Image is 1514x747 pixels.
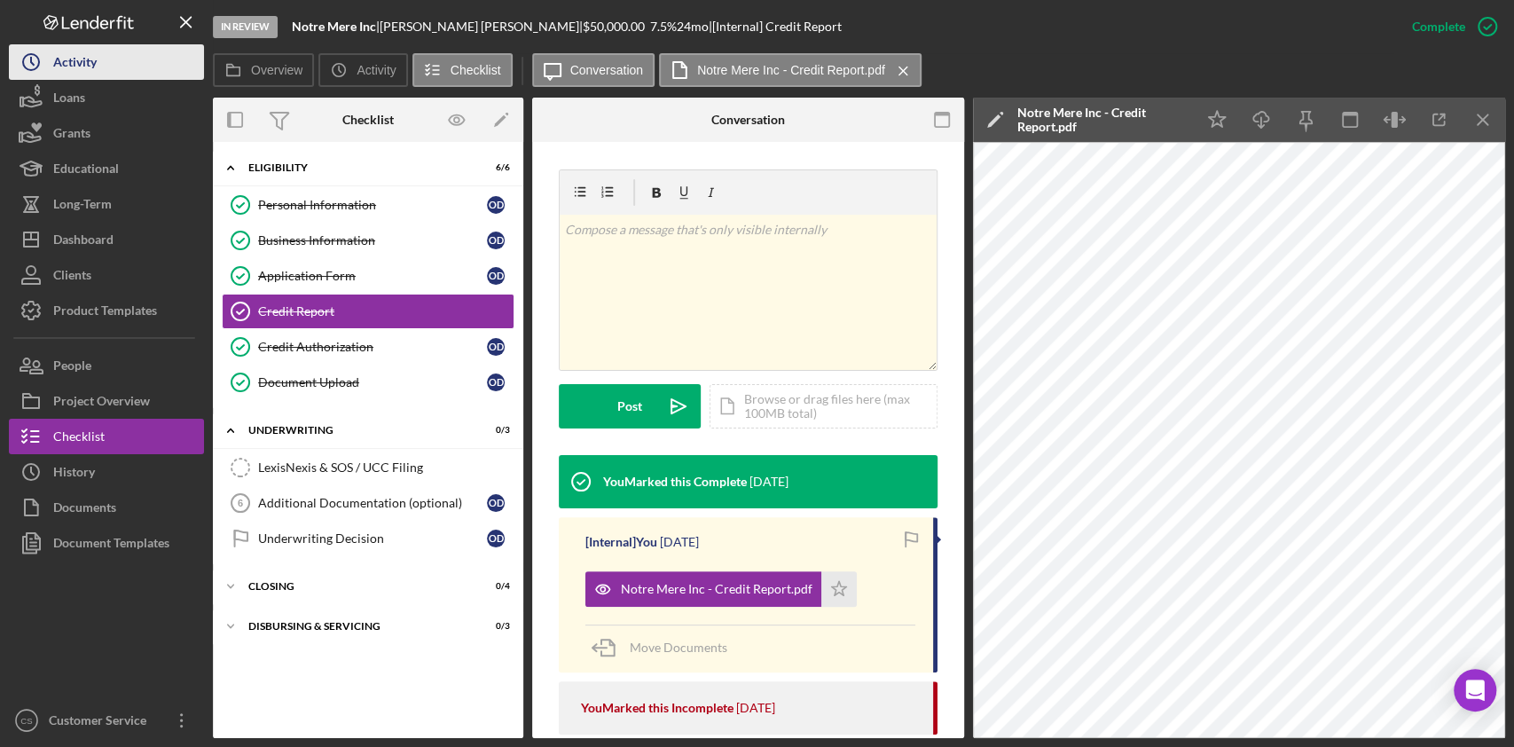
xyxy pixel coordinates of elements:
a: Application FormOD [222,258,514,294]
div: In Review [213,16,278,38]
div: 7.5 % [650,20,677,34]
div: Open Intercom Messenger [1454,669,1496,712]
a: Product Templates [9,293,204,328]
a: Credit AuthorizationOD [222,329,514,365]
div: $50,000.00 [583,20,650,34]
div: History [53,454,95,494]
a: Dashboard [9,222,204,257]
div: You Marked this Incomplete [581,701,733,715]
button: Notre Mere Inc - Credit Report.pdf [659,53,922,87]
div: Post [617,384,642,429]
tspan: 6 [238,498,243,508]
div: Grants [53,115,90,155]
div: Conversation [711,113,785,127]
div: Closing [248,581,466,592]
div: Credit Authorization [258,340,487,354]
div: Document Upload [258,375,487,389]
div: Project Overview [53,383,150,423]
div: Disbursing & Servicing [248,621,466,632]
button: Long-Term [9,186,204,222]
button: Conversation [532,53,655,87]
label: Activity [357,63,396,77]
div: Checklist [342,113,394,127]
button: Checklist [9,419,204,454]
div: O D [487,530,505,547]
button: Move Documents [585,625,745,670]
a: Business InformationOD [222,223,514,258]
span: Move Documents [630,640,727,655]
button: People [9,348,204,383]
button: Documents [9,490,204,525]
div: Long-Term [53,186,112,226]
button: Checklist [412,53,513,87]
div: Dashboard [53,222,114,262]
div: Underwriting [248,425,466,436]
div: Documents [53,490,116,530]
div: O D [487,494,505,512]
button: Educational [9,151,204,186]
div: O D [487,338,505,356]
a: LexisNexis & SOS / UCC Filing [222,450,514,485]
div: 0 / 3 [478,425,510,436]
div: You Marked this Complete [603,475,747,489]
div: [PERSON_NAME] [PERSON_NAME] | [380,20,583,34]
a: Document UploadOD [222,365,514,400]
button: CSCustomer Service [9,703,204,738]
div: Additional Documentation (optional) [258,496,487,510]
button: Activity [9,44,204,80]
time: 2025-08-27 22:57 [660,535,699,549]
div: O D [487,373,505,391]
a: Document Templates [9,525,204,561]
button: Grants [9,115,204,151]
button: Overview [213,53,314,87]
button: Complete [1394,9,1505,44]
div: Underwriting Decision [258,531,487,546]
label: Checklist [451,63,501,77]
button: Loans [9,80,204,115]
div: Complete [1412,9,1465,44]
div: 0 / 4 [478,581,510,592]
div: LexisNexis & SOS / UCC Filing [258,460,514,475]
div: Document Templates [53,525,169,565]
div: Activity [53,44,97,84]
div: [Internal] You [585,535,657,549]
button: Activity [318,53,407,87]
label: Notre Mere Inc - Credit Report.pdf [697,63,885,77]
div: Loans [53,80,85,120]
text: CS [20,716,32,726]
div: Notre Mere Inc - Credit Report.pdf [621,582,812,596]
div: Notre Mere Inc - Credit Report.pdf [1017,106,1186,134]
div: People [53,348,91,388]
a: Credit Report [222,294,514,329]
button: History [9,454,204,490]
div: Customer Service [44,703,160,743]
div: Personal Information [258,198,487,212]
b: Notre Mere Inc [292,19,376,34]
div: O D [487,267,505,285]
button: Project Overview [9,383,204,419]
div: Application Form [258,269,487,283]
a: Clients [9,257,204,293]
div: Educational [53,151,119,191]
div: 6 / 6 [478,162,510,173]
div: Business Information [258,233,487,248]
div: 0 / 3 [478,621,510,632]
div: O D [487,196,505,214]
a: 6Additional Documentation (optional)OD [222,485,514,521]
div: Credit Report [258,304,514,318]
div: Product Templates [53,293,157,333]
a: Underwriting DecisionOD [222,521,514,556]
time: 2025-08-27 22:52 [736,701,775,715]
button: Post [559,384,701,429]
div: | [292,20,380,34]
div: Clients [53,257,91,297]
